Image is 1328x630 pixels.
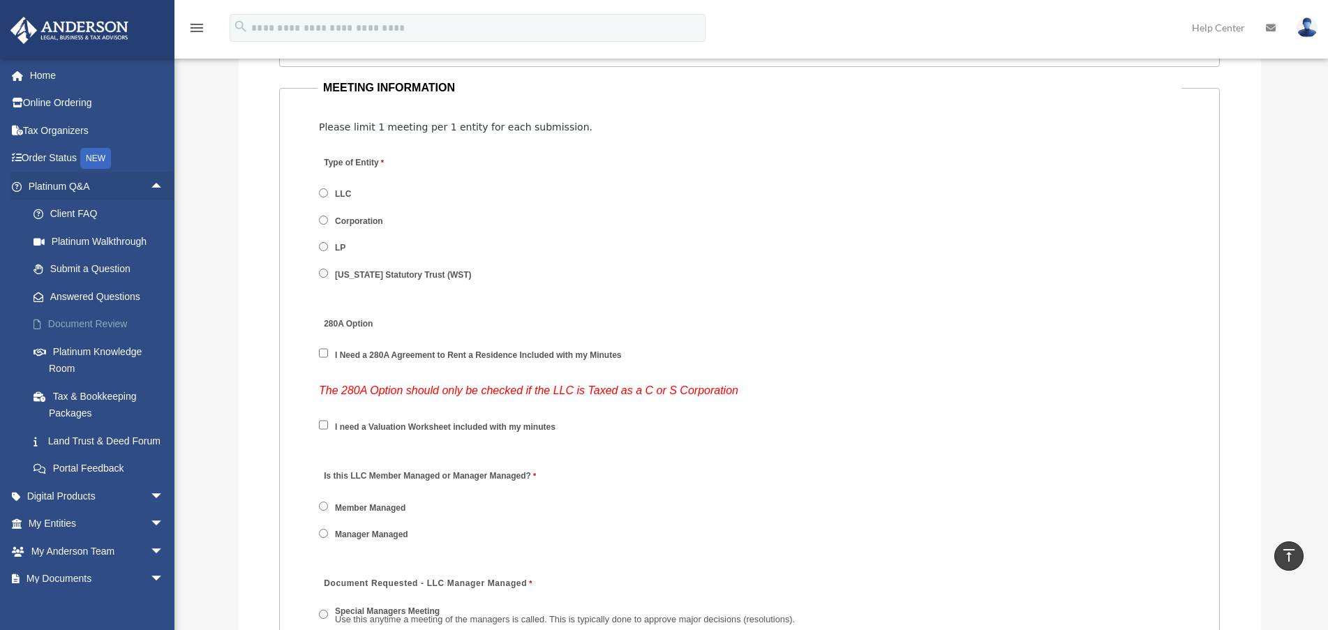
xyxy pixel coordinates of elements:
[324,578,527,588] span: Document Requested - LLC Manager Managed
[331,242,351,255] label: LP
[319,467,539,486] label: Is this LLC Member Managed or Manager Managed?
[10,537,185,565] a: My Anderson Teamarrow_drop_down
[319,154,452,173] label: Type of Entity
[331,606,800,627] label: Special Managers Meeting
[150,537,178,566] span: arrow_drop_down
[10,144,185,173] a: Order StatusNEW
[80,148,111,169] div: NEW
[20,200,185,228] a: Client FAQ
[331,502,411,514] label: Member Managed
[10,61,185,89] a: Home
[319,315,452,334] label: 280A Option
[233,19,248,34] i: search
[331,529,413,541] label: Manager Managed
[150,172,178,201] span: arrow_drop_up
[1297,17,1318,38] img: User Pic
[20,255,185,283] a: Submit a Question
[20,455,185,483] a: Portal Feedback
[331,421,560,433] label: I need a Valuation Worksheet included with my minutes
[331,269,477,281] label: [US_STATE] Statutory Trust (WST)
[319,384,738,396] i: The 280A Option should only be checked if the LLC is Taxed as a C or S Corporation
[20,382,185,427] a: Tax & Bookkeeping Packages
[10,172,185,200] a: Platinum Q&Aarrow_drop_up
[1281,547,1297,564] i: vertical_align_top
[10,117,185,144] a: Tax Organizers
[331,188,357,201] label: LLC
[1274,541,1304,571] a: vertical_align_top
[150,482,178,511] span: arrow_drop_down
[10,89,185,117] a: Online Ordering
[335,614,795,624] span: Use this anytime a meeting of the managers is called. This is typically done to approve major dec...
[150,565,178,594] span: arrow_drop_down
[20,338,185,382] a: Platinum Knowledge Room
[331,215,388,227] label: Corporation
[318,78,1181,98] legend: MEETING INFORMATION
[6,17,133,44] img: Anderson Advisors Platinum Portal
[319,121,592,133] span: Please limit 1 meeting per 1 entity for each submission.
[20,227,185,255] a: Platinum Walkthrough
[10,482,185,510] a: Digital Productsarrow_drop_down
[20,427,185,455] a: Land Trust & Deed Forum
[188,24,205,36] a: menu
[10,565,185,593] a: My Documentsarrow_drop_down
[10,510,185,538] a: My Entitiesarrow_drop_down
[20,283,185,310] a: Answered Questions
[150,510,178,539] span: arrow_drop_down
[20,310,185,338] a: Document Review
[188,20,205,36] i: menu
[331,350,627,362] label: I Need a 280A Agreement to Rent a Residence Included with my Minutes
